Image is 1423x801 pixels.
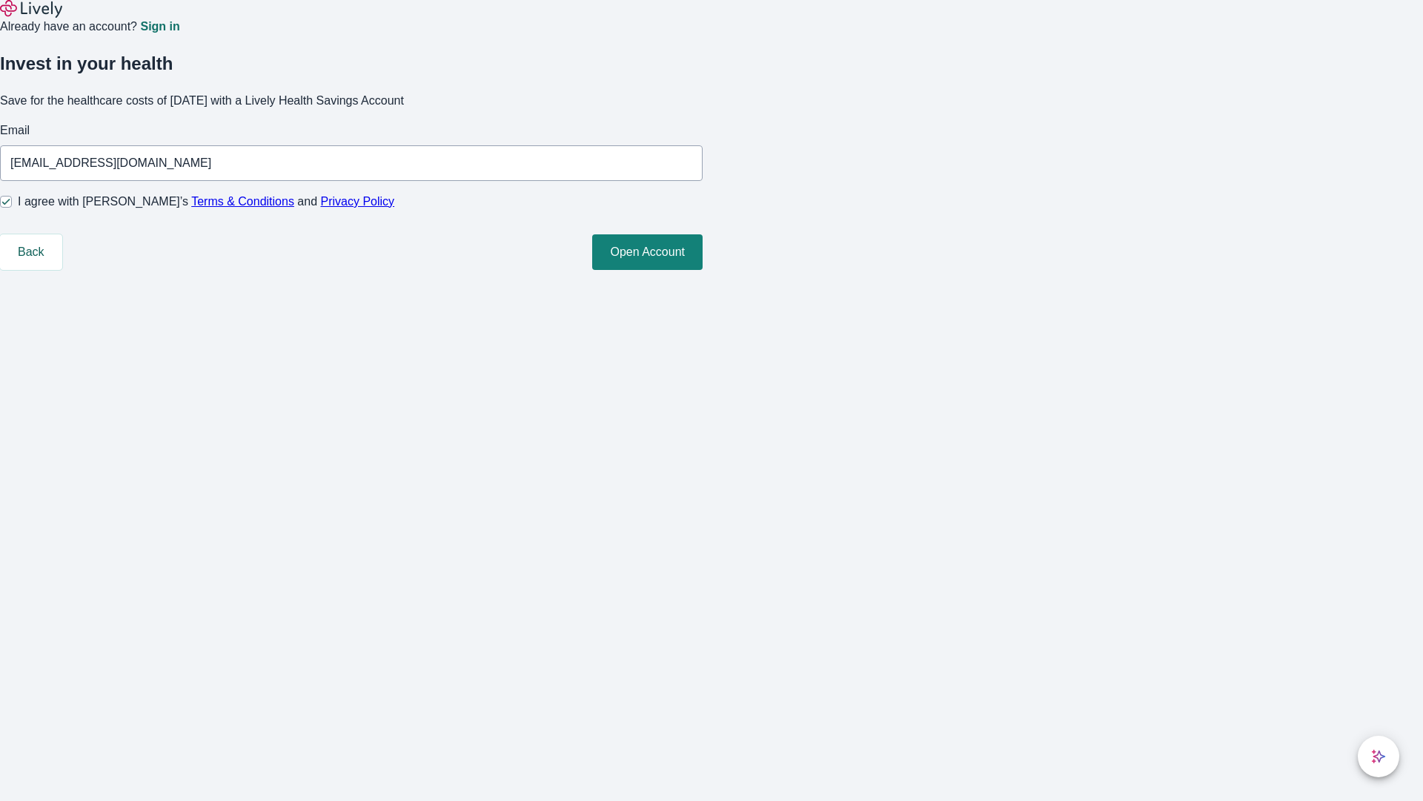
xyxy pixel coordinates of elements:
span: I agree with [PERSON_NAME]’s and [18,193,394,211]
button: chat [1358,736,1399,777]
a: Terms & Conditions [191,195,294,208]
a: Privacy Policy [321,195,395,208]
a: Sign in [140,21,179,33]
svg: Lively AI Assistant [1371,749,1386,764]
button: Open Account [592,234,703,270]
